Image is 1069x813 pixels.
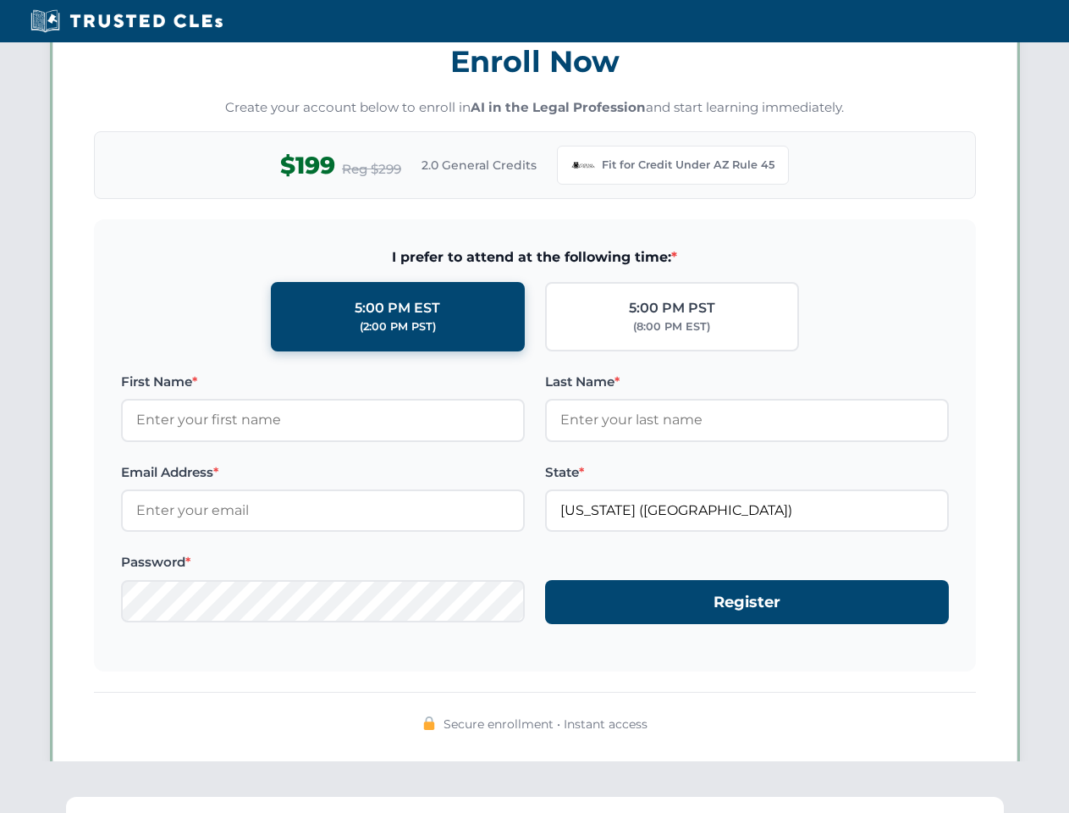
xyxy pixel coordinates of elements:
[25,8,228,34] img: Trusted CLEs
[121,489,525,532] input: Enter your email
[342,159,401,180] span: Reg $299
[545,462,949,483] label: State
[545,489,949,532] input: Arizona (AZ)
[94,98,976,118] p: Create your account below to enroll in and start learning immediately.
[355,297,440,319] div: 5:00 PM EST
[629,297,715,319] div: 5:00 PM PST
[633,318,710,335] div: (8:00 PM EST)
[360,318,436,335] div: (2:00 PM PST)
[121,246,949,268] span: I prefer to attend at the following time:
[545,372,949,392] label: Last Name
[444,715,647,733] span: Secure enrollment • Instant access
[602,157,774,174] span: Fit for Credit Under AZ Rule 45
[121,399,525,441] input: Enter your first name
[545,399,949,441] input: Enter your last name
[471,99,646,115] strong: AI in the Legal Profession
[280,147,335,185] span: $199
[571,153,595,177] img: Arizona Bar
[121,462,525,483] label: Email Address
[545,580,949,625] button: Register
[94,35,976,88] h3: Enroll Now
[422,716,436,730] img: 🔒
[121,372,525,392] label: First Name
[121,552,525,572] label: Password
[422,156,537,174] span: 2.0 General Credits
